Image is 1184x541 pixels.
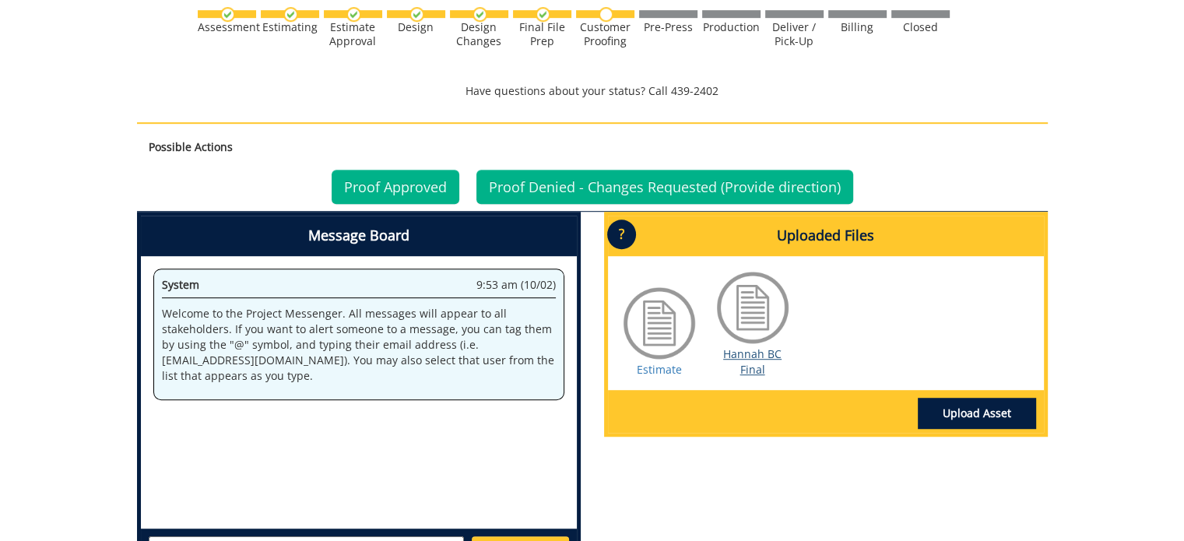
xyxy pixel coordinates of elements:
[702,20,761,34] div: Production
[637,362,682,377] a: Estimate
[639,20,697,34] div: Pre-Press
[536,7,550,22] img: checkmark
[332,170,459,204] a: Proof Approved
[220,7,235,22] img: checkmark
[891,20,950,34] div: Closed
[723,346,782,377] a: Hannah BC Final
[473,7,487,22] img: checkmark
[162,306,556,384] p: Welcome to the Project Messenger. All messages will appear to all stakeholders. If you want to al...
[387,20,445,34] div: Design
[828,20,887,34] div: Billing
[599,7,613,22] img: no
[141,216,577,256] h4: Message Board
[346,7,361,22] img: checkmark
[476,170,853,204] a: Proof Denied - Changes Requested (Provide direction)
[409,7,424,22] img: checkmark
[576,20,634,48] div: Customer Proofing
[261,20,319,34] div: Estimating
[476,277,556,293] span: 9:53 am (10/02)
[283,7,298,22] img: checkmark
[137,83,1048,99] p: Have questions about your status? Call 439-2402
[608,216,1044,256] h4: Uploaded Files
[149,139,233,154] strong: Possible Actions
[450,20,508,48] div: Design Changes
[162,277,199,292] span: System
[513,20,571,48] div: Final File Prep
[918,398,1036,429] a: Upload Asset
[607,220,636,249] p: ?
[765,20,824,48] div: Deliver / Pick-Up
[198,20,256,34] div: Assessment
[324,20,382,48] div: Estimate Approval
